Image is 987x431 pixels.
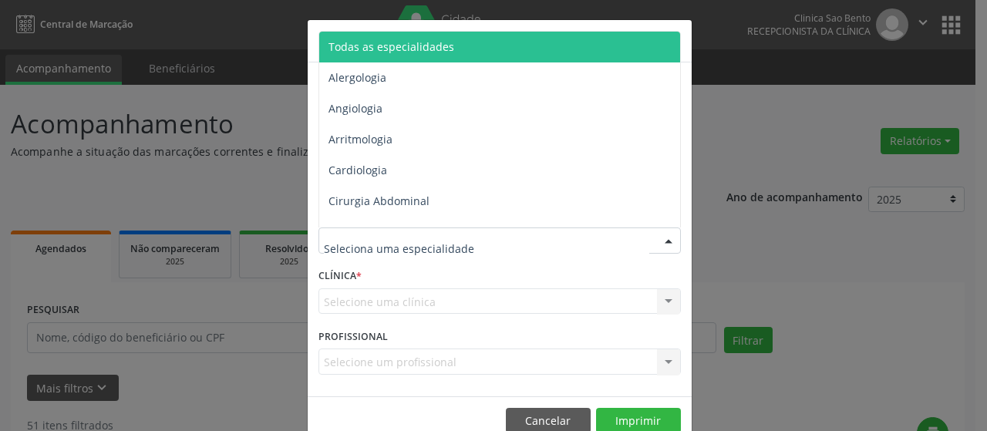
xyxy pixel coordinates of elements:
[324,233,649,264] input: Seleciona uma especialidade
[328,101,382,116] span: Angiologia
[328,70,386,85] span: Alergologia
[318,264,362,288] label: CLÍNICA
[661,20,692,58] button: Close
[328,224,423,239] span: Cirurgia Bariatrica
[318,325,388,349] label: PROFISSIONAL
[328,39,454,54] span: Todas as especialidades
[328,194,429,208] span: Cirurgia Abdominal
[328,163,387,177] span: Cardiologia
[318,31,495,51] h5: Relatório de agendamentos
[328,132,392,146] span: Arritmologia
